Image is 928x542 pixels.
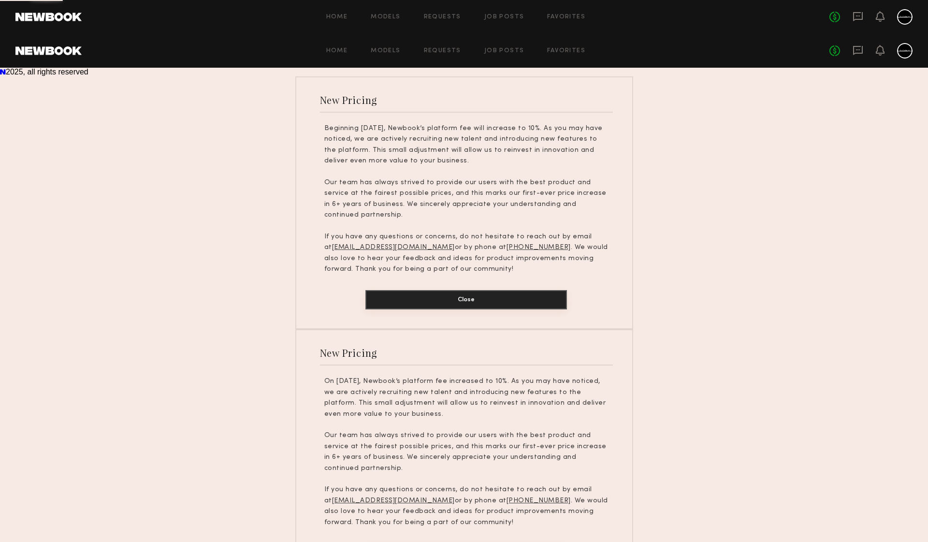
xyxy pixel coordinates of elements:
[324,484,609,528] p: If you have any questions or concerns, do not hesitate to reach out by email at or by phone at . ...
[547,48,585,54] a: Favorites
[332,498,455,504] u: [EMAIL_ADDRESS][DOMAIN_NAME]
[484,48,524,54] a: Job Posts
[424,48,461,54] a: Requests
[320,93,377,106] div: New Pricing
[324,376,609,420] p: On [DATE], Newbook’s platform fee increased to 10%. As you may have noticed, we are actively recr...
[424,14,461,20] a: Requests
[371,48,400,54] a: Models
[365,290,567,309] button: Close
[484,14,524,20] a: Job Posts
[6,68,88,76] span: 2025, all rights reserved
[507,498,571,504] u: [PHONE_NUMBER]
[547,14,585,20] a: Favorites
[324,177,609,221] p: Our team has always strived to provide our users with the best product and service at the fairest...
[326,14,348,20] a: Home
[371,14,400,20] a: Models
[324,430,609,474] p: Our team has always strived to provide our users with the best product and service at the fairest...
[324,232,609,275] p: If you have any questions or concerns, do not hesitate to reach out by email at or by phone at . ...
[320,346,377,359] div: New Pricing
[324,123,609,167] p: Beginning [DATE], Newbook’s platform fee will increase to 10%. As you may have noticed, we are ac...
[326,48,348,54] a: Home
[332,244,455,250] u: [EMAIL_ADDRESS][DOMAIN_NAME]
[507,244,571,250] u: [PHONE_NUMBER]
